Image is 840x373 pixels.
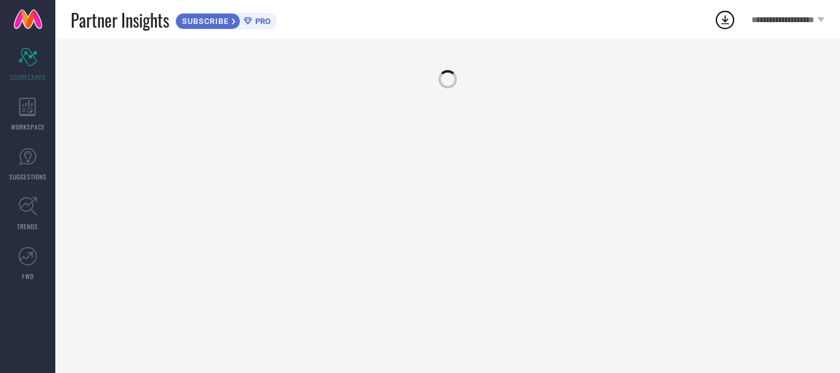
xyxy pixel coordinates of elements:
span: TRENDS [17,222,38,231]
span: SUGGESTIONS [9,172,47,181]
a: SUBSCRIBEPRO [175,10,277,29]
span: Partner Insights [71,7,169,33]
span: SUBSCRIBE [176,17,232,26]
div: Open download list [714,9,736,31]
span: FWD [22,272,34,281]
span: SCORECARDS [10,73,46,82]
span: PRO [252,17,271,26]
span: WORKSPACE [11,122,45,132]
